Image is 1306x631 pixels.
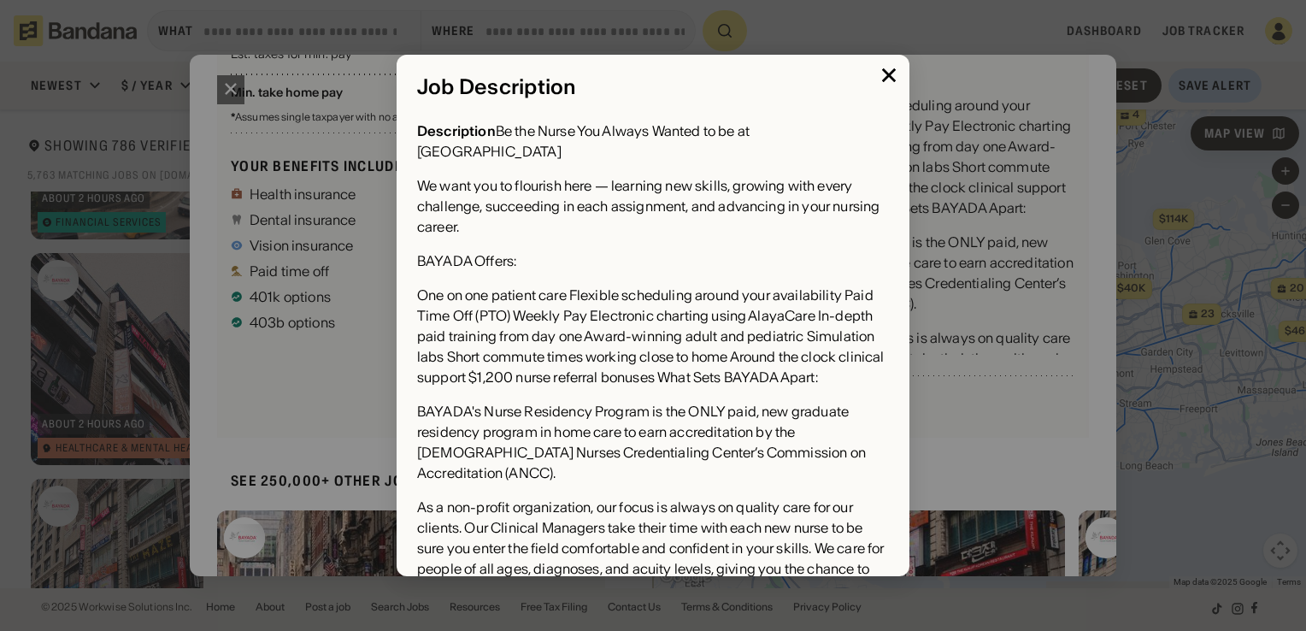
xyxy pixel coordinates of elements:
div: We want you to flourish here — learning new skills, growing with every challenge, succeeding in e... [417,175,889,237]
div: Be the Nurse You Always Wanted to be at [GEOGRAPHIC_DATA] [417,121,889,162]
div: Description [417,122,496,139]
div: BAYADA Offers: [417,251,516,271]
div: BAYADA's Nurse Residency Program is the ONLY paid, new graduate residency program in home care to... [417,401,889,483]
div: Job Description [417,75,889,100]
div: One on one patient care Flexible scheduling around your availability Paid Time Off (PTO) Weekly P... [417,285,889,387]
div: As a non-profit organization, our focus is always on quality care for our clients. Our Clinical M... [417,497,889,599]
